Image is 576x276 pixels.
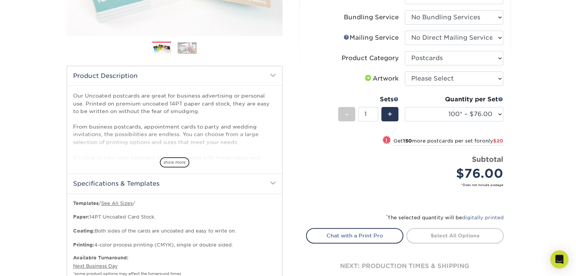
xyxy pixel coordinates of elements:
div: Mailing Service [343,33,399,42]
a: See All Sizes [101,200,133,206]
img: Postcards 01 [152,42,171,55]
a: digitally printed [462,215,504,220]
h2: Specifications & Templates [67,174,282,193]
small: *Does not include postage [312,183,503,187]
span: + [387,109,392,120]
a: Chat with a Print Pro [306,228,403,243]
small: *some product options may affect the turnaround times [73,271,181,276]
p: / / 14PT Uncoated Card Stock. Both sides of the cards are uncoated and easy to write on. 4-color ... [73,200,276,248]
span: show more [160,157,189,167]
small: The selected quantity will be [386,215,504,220]
span: - [345,109,348,120]
div: Product Category [342,54,399,63]
strong: Printing: [73,242,94,248]
strong: Coating: [73,228,95,234]
b: Templates [73,200,98,206]
span: only [482,138,503,144]
div: Quantity per Set [405,95,503,104]
span: $20 [493,138,503,144]
strong: 150 [403,138,412,144]
b: Available Turnaround: [73,255,128,260]
div: $76.00 [411,164,503,183]
div: Open Intercom Messenger [550,250,568,268]
div: Bundling Service [344,13,399,22]
a: Select All Options [406,228,504,243]
strong: Paper: [73,214,89,220]
img: Postcards 02 [178,42,197,54]
div: Sets [338,95,399,104]
h2: Product Description [67,66,282,85]
a: Next Business Day [73,263,118,269]
small: Get more postcards per set for [393,138,503,146]
span: ! [386,136,387,144]
p: Our Uncoated postcards are great for business advertising or personal use. Printed on premium unc... [73,92,276,169]
strong: Subtotal [472,155,503,163]
div: Artwork [364,74,399,83]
